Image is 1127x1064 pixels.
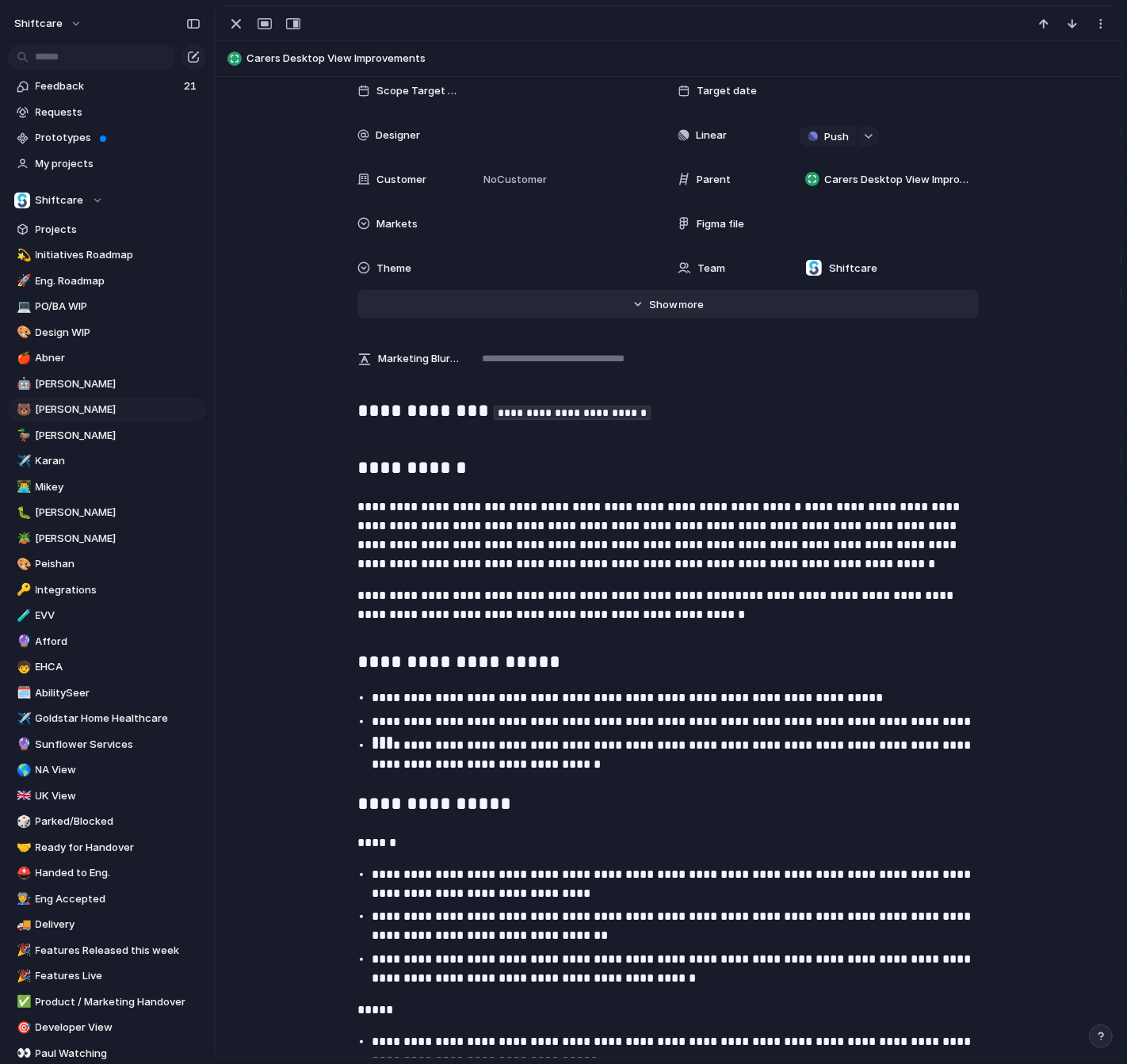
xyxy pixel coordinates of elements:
button: 🚚 [14,917,30,932]
a: ✈️Goldstar Home Healthcare [8,707,206,730]
div: 🎉Features Live [8,964,206,988]
a: 🔮Sunflower Services [8,733,206,757]
div: ✈️ [17,710,28,728]
div: 🎲Parked/Blocked [8,810,206,833]
span: Sunflower Services [36,737,201,753]
span: Parked/Blocked [36,814,201,829]
div: 💫Initiatives Roadmap [8,243,206,267]
div: ✈️ [17,452,28,471]
span: shiftcare [14,16,63,32]
a: 🎨Peishan [8,552,206,576]
span: Paul Watching [36,1046,201,1062]
div: 🤖[PERSON_NAME] [8,372,206,396]
a: 🎯Developer View [8,1016,206,1039]
button: 🦆 [14,428,30,444]
div: 🔮 [17,735,28,753]
span: Mikey [36,479,201,495]
span: Handed to Eng. [36,865,201,881]
a: ✈️Karan [8,449,206,473]
span: [PERSON_NAME] [36,428,201,444]
button: ✈️ [14,453,30,469]
button: 🤖 [14,376,30,392]
button: 🗓️ [14,685,30,701]
span: Scope Target Date [376,83,459,99]
button: 🧪 [14,608,30,624]
div: 🚀Eng. Roadmap [8,269,206,293]
span: PO/BA WIP [36,299,201,315]
span: Feedback [36,78,179,94]
span: Target date [697,83,757,99]
button: 🔮 [14,737,30,753]
button: Push [799,126,857,147]
span: Requests [36,105,201,120]
a: 🗓️AbilitySeer [8,681,206,705]
div: 🪴 [17,529,28,547]
span: Projects [36,222,201,238]
button: ⛑️ [14,865,30,881]
span: Product / Marketing Handover [36,994,201,1010]
div: ⛑️ [17,864,28,883]
a: 🚚Delivery [8,913,206,936]
span: Delivery [36,917,201,932]
button: 🌎 [14,762,30,778]
span: UK View [36,788,201,804]
span: Theme [376,261,411,276]
span: 21 [184,78,200,94]
span: [PERSON_NAME] [36,402,201,418]
div: 👨‍💻 [17,478,28,496]
div: 🎲 [17,813,28,831]
span: Parent [697,172,731,188]
span: [PERSON_NAME] [36,376,201,392]
a: 🐻[PERSON_NAME] [8,398,206,421]
div: 🐛 [17,504,28,522]
button: 🎨 [14,325,30,341]
span: My projects [36,156,201,172]
a: 🧒EHCA [8,655,206,679]
button: 💻 [14,299,30,315]
span: Eng. Roadmap [36,273,201,289]
span: EHCA [36,659,201,675]
div: 🎉 [17,941,28,959]
span: Developer View [36,1020,201,1035]
span: Design WIP [36,325,201,341]
div: 🤝 [17,838,28,856]
button: 🎲 [14,814,30,829]
a: 🪴[PERSON_NAME] [8,527,206,551]
div: 👨‍🏭 [17,890,28,908]
a: Requests [8,101,206,124]
a: 🦆[PERSON_NAME] [8,424,206,448]
div: 🍎 [17,349,28,368]
a: ⛑️Handed to Eng. [8,861,206,885]
div: 💻 [17,298,28,316]
span: Team [697,261,725,276]
span: Carers Desktop View Improvements [824,172,972,188]
div: 🎨 [17,555,28,574]
button: 🔑 [14,582,30,598]
div: 🍎Abner [8,346,206,370]
a: 🐛[PERSON_NAME] [8,501,206,524]
span: AbilitySeer [36,685,201,701]
span: EVV [36,608,201,624]
button: 🐻 [14,402,30,418]
button: 🎨 [14,556,30,572]
div: 🧒 [17,658,28,677]
div: 👀 [17,1044,28,1062]
span: Goldstar Home Healthcare [36,711,201,726]
span: Shiftcare [829,261,877,276]
div: 🔮Afford [8,630,206,654]
span: [PERSON_NAME] [36,505,201,521]
button: 👀 [14,1046,30,1062]
span: Show [650,297,678,313]
span: Initiatives Roadmap [36,247,201,263]
button: ✅ [14,994,30,1010]
a: ✅Product / Marketing Handover [8,990,206,1014]
button: 🧒 [14,659,30,675]
button: 💫 [14,247,30,263]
